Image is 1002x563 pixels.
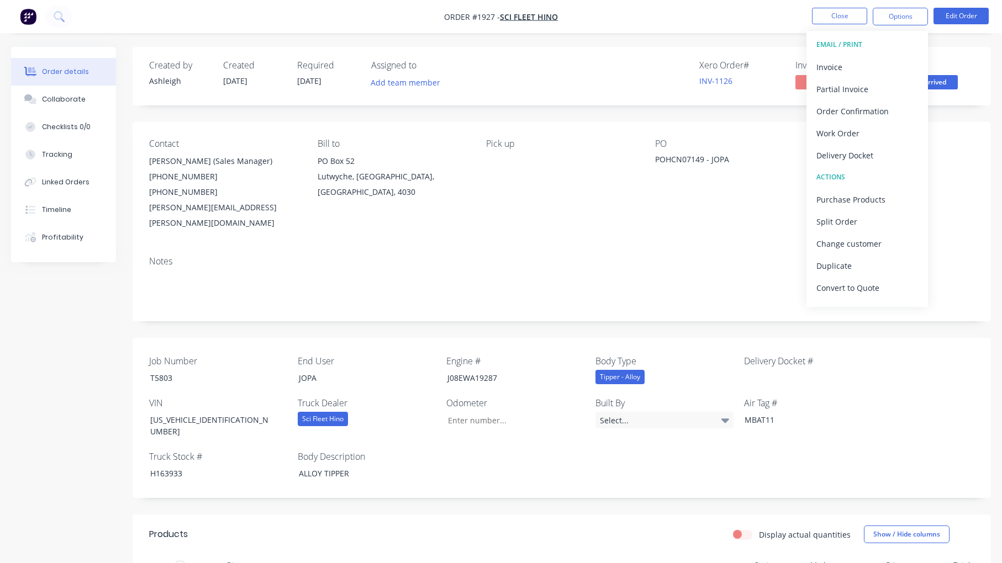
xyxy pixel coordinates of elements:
div: Tracking [42,150,72,160]
div: Created by [149,60,210,71]
div: J08EWA19287 [439,370,577,386]
div: Sci Fleet Hino [298,412,348,426]
span: No [795,75,862,89]
button: Purchase Products [806,188,928,210]
div: Bill to [318,139,468,149]
div: PO Box 52 [318,153,468,169]
label: Delivery Docket # [744,354,882,368]
div: Purchase Products [816,192,918,208]
button: Close [812,8,867,24]
button: Add team member [365,75,446,90]
button: Tracking [11,141,116,168]
div: Select... [595,412,734,428]
div: Pick up [486,139,637,149]
div: Ashleigh [149,75,210,87]
div: Collaborate [42,94,86,104]
div: PO [655,139,806,149]
label: Body Description [298,450,436,463]
div: Split Order [816,214,918,230]
img: Factory [20,8,36,25]
a: Sci Fleet Hino [500,12,558,22]
div: Checklists 0/0 [42,122,91,132]
input: Enter number... [439,412,584,428]
label: Air Tag # [744,396,882,410]
button: Invoice [806,56,928,78]
button: Options [873,8,928,25]
button: Add team member [371,75,446,90]
label: Engine # [446,354,584,368]
button: Partial Invoice [806,78,928,100]
span: [DATE] [223,76,247,86]
div: Profitability [42,232,83,242]
div: JOPA [290,370,428,386]
div: Convert to Quote [816,280,918,296]
div: ALLOY TIPPER [290,465,428,481]
div: [PERSON_NAME] (Sales Manager)[PHONE_NUMBER][PHONE_NUMBER][PERSON_NAME][EMAIL_ADDRESS][PERSON_NAME... [149,153,300,231]
div: MBAT11 [736,412,874,428]
div: H163933 [141,465,279,481]
div: T5803 [141,370,279,386]
div: Invoiced [795,60,878,71]
div: Change customer [816,236,918,252]
button: Convert to Quote [806,277,928,299]
div: Contact [149,139,300,149]
div: EMAIL / PRINT [816,38,918,52]
iframe: Intercom live chat [964,525,991,552]
div: Products [149,528,188,541]
button: Show / Hide columns [864,525,950,543]
button: Linked Orders [11,168,116,196]
label: VIN [149,396,287,410]
div: [PHONE_NUMBER] [149,169,300,184]
div: Order Confirmation [816,103,918,119]
button: EMAIL / PRINT [806,34,928,56]
label: Built By [595,396,734,410]
div: Work Order [816,125,918,141]
div: Duplicate [816,258,918,274]
button: Checklists 0/0 [11,113,116,141]
label: Body Type [595,354,734,368]
button: Split Order [806,210,928,232]
div: Timeline [42,205,71,215]
label: Display actual quantities [759,529,851,540]
div: [PHONE_NUMBER] [149,184,300,200]
button: Delivery Docket [806,144,928,166]
div: Partial Invoice [816,81,918,97]
button: Archive [806,299,928,321]
div: ACTIONS [816,170,918,184]
div: Delivery Docket [816,147,918,163]
button: Order Confirmation [806,100,928,122]
span: Order #1927 - [444,12,500,22]
button: Collaborate [11,86,116,113]
button: Profitability [11,224,116,251]
button: Order details [11,58,116,86]
div: Invoice [816,59,918,75]
div: [US_VEHICLE_IDENTIFICATION_NUMBER] [141,412,279,439]
div: [PERSON_NAME] (Sales Manager) [149,153,300,169]
div: Archive [816,302,918,318]
div: Created [223,60,284,71]
span: [DATE] [297,76,321,86]
label: Job Number [149,354,287,368]
button: Timeline [11,196,116,224]
div: Required [297,60,358,71]
div: Lutwyche, [GEOGRAPHIC_DATA], [GEOGRAPHIC_DATA], 4030 [318,169,468,200]
div: Order details [42,67,89,77]
div: Tipper - Alloy [595,370,645,384]
button: Change customer [806,232,928,254]
label: Truck Stock # [149,450,287,463]
div: POHCN07149 - JOPA [655,153,793,169]
div: Linked Orders [42,177,89,187]
label: Truck Dealer [298,396,436,410]
div: Xero Order # [699,60,782,71]
button: Edit Order [934,8,989,24]
div: Notes [149,256,974,267]
div: Status [892,60,974,71]
div: PO Box 52Lutwyche, [GEOGRAPHIC_DATA], [GEOGRAPHIC_DATA], 4030 [318,153,468,200]
div: [PERSON_NAME][EMAIL_ADDRESS][PERSON_NAME][DOMAIN_NAME] [149,200,300,231]
div: Assigned to [371,60,482,71]
label: End User [298,354,436,368]
button: Work Order [806,122,928,144]
label: Odometer [446,396,584,410]
button: ACTIONS [806,166,928,188]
